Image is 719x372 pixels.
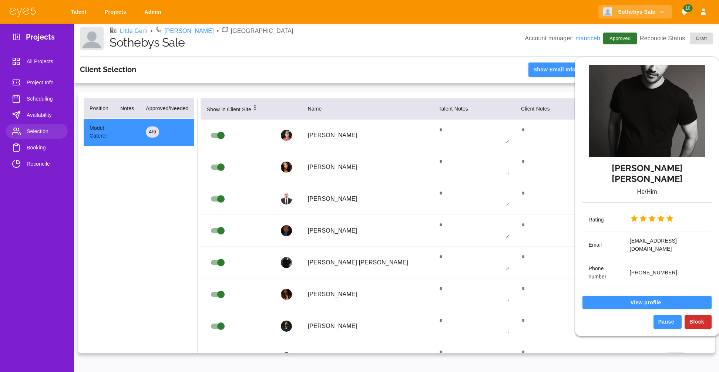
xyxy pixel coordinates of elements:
[9,7,36,17] img: eye5
[654,315,682,329] button: Pause
[624,259,712,287] td: [PHONE_NUMBER]
[598,5,672,19] button: Sothebys Sale
[589,65,705,157] img: ff937e70-ab59-11ef-9284-e5c13e26f8f3
[140,5,169,19] a: Admin
[582,209,624,231] td: Rating
[582,296,712,310] button: View profile
[603,7,612,16] img: Client logo
[582,259,624,287] td: Phone number
[582,163,712,185] h5: [PERSON_NAME] [PERSON_NAME]
[624,231,712,259] td: [EMAIL_ADDRESS][DOMAIN_NAME]
[66,5,94,19] a: Talent
[100,5,134,19] a: Projects
[582,187,712,196] p: He/Him
[685,315,712,329] button: Block
[683,4,692,12] span: 10
[678,5,691,19] button: Notifications
[582,231,624,259] td: Email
